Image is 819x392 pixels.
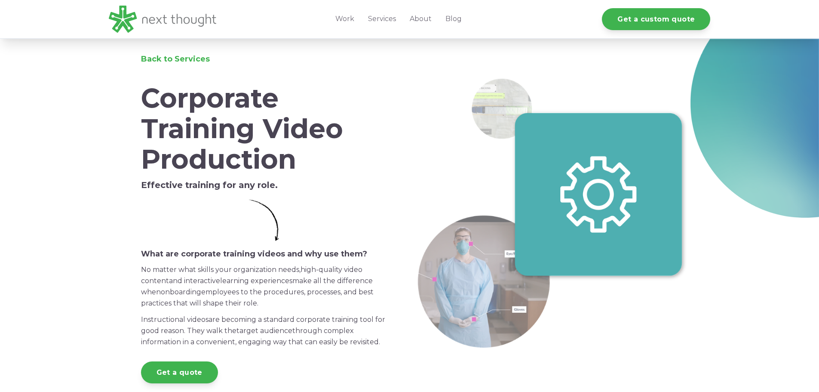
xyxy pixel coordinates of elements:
img: CorporateTraining-Header [417,78,689,349]
h1: Corporate Training Video Production [141,83,387,175]
a: Get a quote [141,361,218,383]
p: are becoming a standard corporate training tool for good reason. They walk the through complex in... [141,314,387,348]
img: Simple Arrow [249,200,279,241]
img: LG - NextThought Logo [109,6,216,33]
p: No matter what skills your organization needs, and interactive make all the difference when emplo... [141,264,387,309]
span: high-quality [301,265,342,274]
a: Back to Services [141,54,210,64]
span: Instructional videos [141,315,209,324]
span: onboarding [161,288,201,296]
h5: Effective training for any role. [141,180,387,190]
span: target audience [236,327,292,335]
span: learning experiences [220,277,292,285]
a: Get a custom quote [602,8,710,30]
h6: What are corporate training videos and why use them? [141,250,387,259]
